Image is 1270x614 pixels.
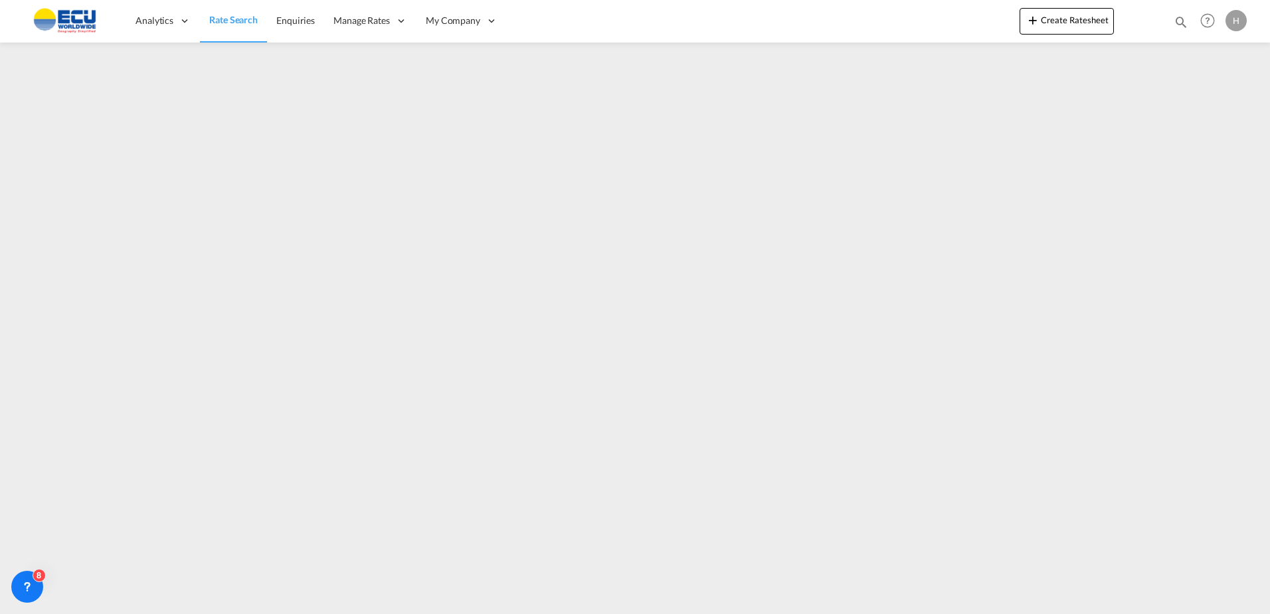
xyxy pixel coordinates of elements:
[1225,10,1247,31] div: H
[136,14,173,27] span: Analytics
[1174,15,1188,29] md-icon: icon-magnify
[276,15,315,26] span: Enquiries
[333,14,390,27] span: Manage Rates
[1174,15,1188,35] div: icon-magnify
[426,14,480,27] span: My Company
[1020,8,1114,35] button: icon-plus 400-fgCreate Ratesheet
[209,14,258,25] span: Rate Search
[1196,9,1219,32] span: Help
[20,6,110,36] img: 6cccb1402a9411edb762cf9624ab9cda.png
[1196,9,1225,33] div: Help
[1025,12,1041,28] md-icon: icon-plus 400-fg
